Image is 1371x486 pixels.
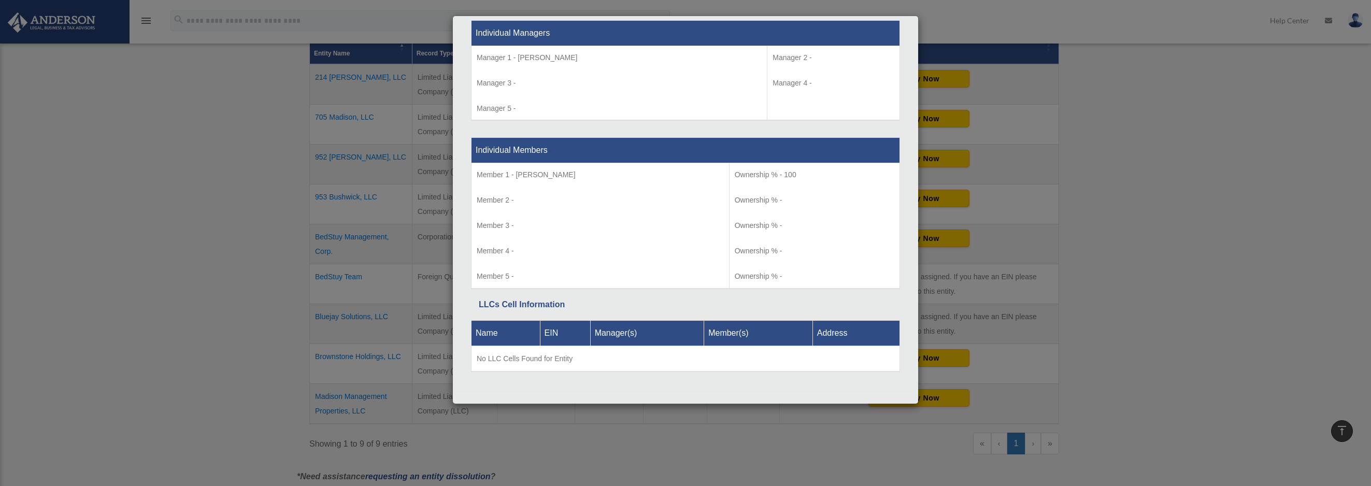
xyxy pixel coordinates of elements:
[477,245,724,258] p: Member 4 -
[472,346,900,371] td: No LLC Cells Found for Entity
[477,219,724,232] p: Member 3 -
[735,270,894,283] p: Ownership % -
[472,320,540,346] th: Name
[472,20,900,46] th: Individual Managers
[773,51,894,64] p: Manager 2 -
[704,320,813,346] th: Member(s)
[735,168,894,181] p: Ownership % - 100
[773,77,894,90] p: Manager 4 -
[812,320,899,346] th: Address
[477,102,762,115] p: Manager 5 -
[477,194,724,207] p: Member 2 -
[477,77,762,90] p: Manager 3 -
[479,297,892,312] div: LLCs Cell Information
[540,320,590,346] th: EIN
[735,219,894,232] p: Ownership % -
[477,51,762,64] p: Manager 1 - [PERSON_NAME]
[472,138,900,163] th: Individual Members
[477,270,724,283] p: Member 5 -
[735,194,894,207] p: Ownership % -
[590,320,704,346] th: Manager(s)
[477,168,724,181] p: Member 1 - [PERSON_NAME]
[735,245,894,258] p: Ownership % -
